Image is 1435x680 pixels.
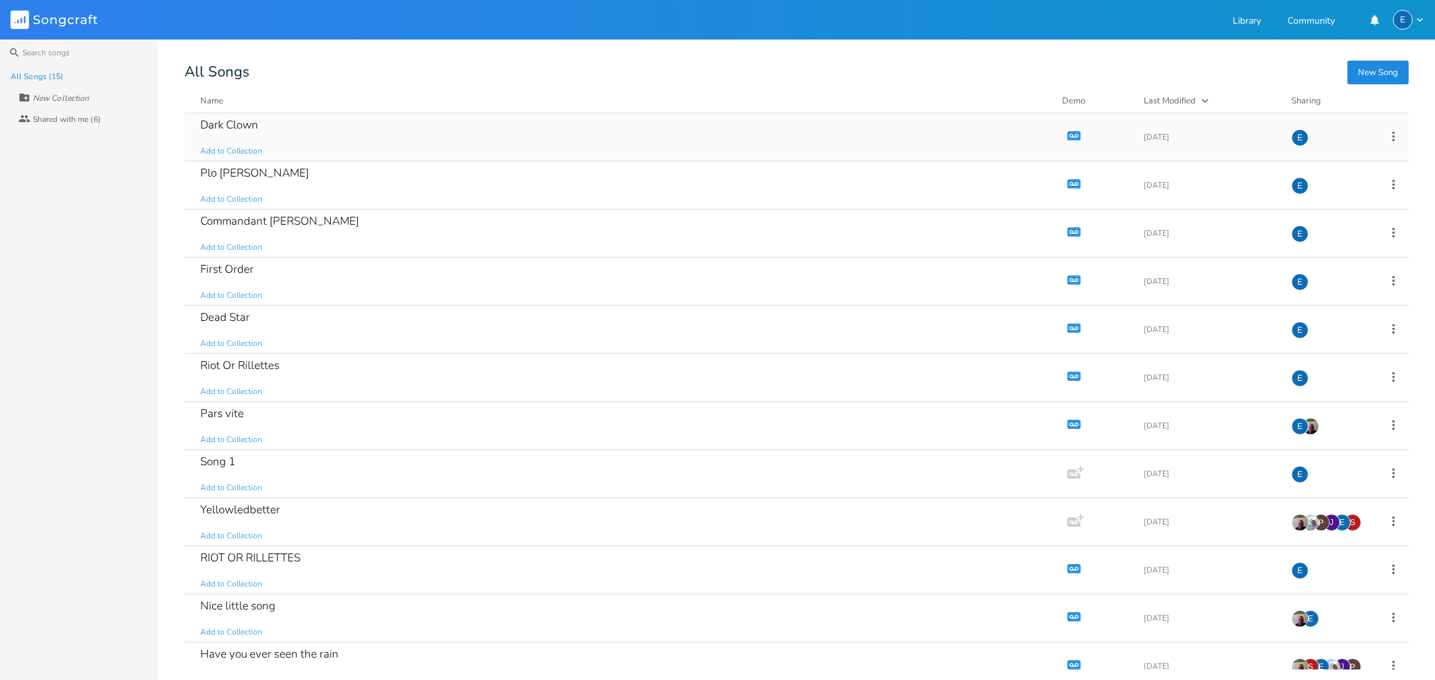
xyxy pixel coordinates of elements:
[1144,181,1276,189] div: [DATE]
[33,115,101,123] div: Shared with me (6)
[200,290,262,301] span: Add to Collection
[1302,418,1319,435] img: Keith Dalton
[200,146,262,157] span: Add to Collection
[200,94,1046,107] button: Name
[11,72,63,80] div: All Songs (15)
[1291,225,1308,242] div: emmanuel.grasset
[200,504,280,515] div: Yellowledbetter
[1144,374,1276,382] div: [DATE]
[1144,277,1276,285] div: [DATE]
[1393,10,1413,30] div: emmanuel.grasset
[200,242,262,253] span: Add to Collection
[200,408,244,419] div: Pars vite
[1144,614,1276,622] div: [DATE]
[1144,662,1276,670] div: [DATE]
[1393,10,1424,30] button: E
[200,194,262,205] span: Add to Collection
[1291,273,1308,291] div: emmanuel.grasset
[200,456,235,467] div: Song 1
[1291,466,1308,483] div: emmanuel.grasset
[1144,326,1276,333] div: [DATE]
[1323,658,1340,675] img: Johnny Bühler
[200,552,300,563] div: RIOT OR RILLETTES
[1144,422,1276,430] div: [DATE]
[1233,16,1261,28] a: Library
[33,94,89,102] div: New Collection
[1334,514,1351,531] div: emmanuel.grasset
[1291,514,1308,531] img: Keith Dalton
[1291,370,1308,387] div: emmanuel.grasset
[200,627,262,638] span: Add to Collection
[1291,322,1308,339] div: emmanuel.grasset
[184,66,1409,78] div: All Songs
[200,600,275,611] div: Nice little song
[1344,658,1361,675] img: Pierre-Antoine Zufferey
[1287,16,1335,28] a: Community
[1144,133,1276,141] div: [DATE]
[1144,229,1276,237] div: [DATE]
[1144,518,1276,526] div: [DATE]
[200,215,359,227] div: Commandant [PERSON_NAME]
[200,579,262,590] span: Add to Collection
[1144,95,1196,107] div: Last Modified
[1312,514,1330,531] img: Pierre-Antoine Zufferey
[1344,514,1361,531] div: sean.alari
[1312,658,1330,675] div: emmanuel.grasset
[200,119,258,130] div: Dark Clown
[1144,566,1276,574] div: [DATE]
[200,648,339,660] div: Have you ever seen the rain
[1291,418,1308,435] div: emmanuel.grasset
[1062,94,1128,107] div: Demo
[200,167,309,179] div: Plo [PERSON_NAME]
[1302,610,1319,627] div: emmanuel.grasset
[1302,514,1319,531] img: Johnny Bühler
[1144,470,1276,478] div: [DATE]
[200,434,262,445] span: Add to Collection
[1291,610,1308,627] img: Keith Dalton
[1144,94,1276,107] button: Last Modified
[1347,61,1409,84] button: New Song
[200,95,223,107] div: Name
[200,312,250,323] div: Dead Star
[200,264,254,275] div: First Order
[1323,514,1340,531] div: Jo
[200,360,279,371] div: Riot Or Rillettes
[1291,658,1308,675] img: Keith Dalton
[1302,658,1319,675] div: sean.alari
[1291,177,1308,194] div: emmanuel.grasset
[200,482,262,494] span: Add to Collection
[1291,94,1370,107] div: Sharing
[200,386,262,397] span: Add to Collection
[1291,129,1308,146] div: emmanuel.grasset
[1334,658,1351,675] div: Jo
[200,530,262,542] span: Add to Collection
[1291,562,1308,579] div: emmanuel.grasset
[200,338,262,349] span: Add to Collection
